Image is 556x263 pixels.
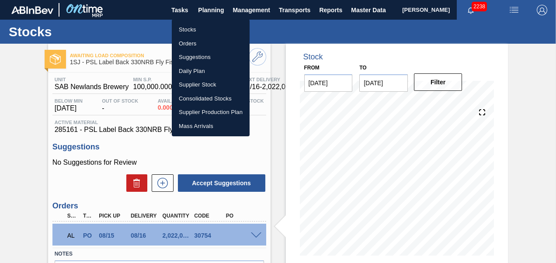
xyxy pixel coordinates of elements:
[172,105,250,119] a: Supplier Production Plan
[172,50,250,64] a: Suggestions
[172,119,250,133] a: Mass Arrivals
[172,23,250,37] a: Stocks
[172,64,250,78] a: Daily Plan
[172,92,250,106] a: Consolidated Stocks
[172,37,250,51] a: Orders
[172,78,250,92] a: Supplier Stock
